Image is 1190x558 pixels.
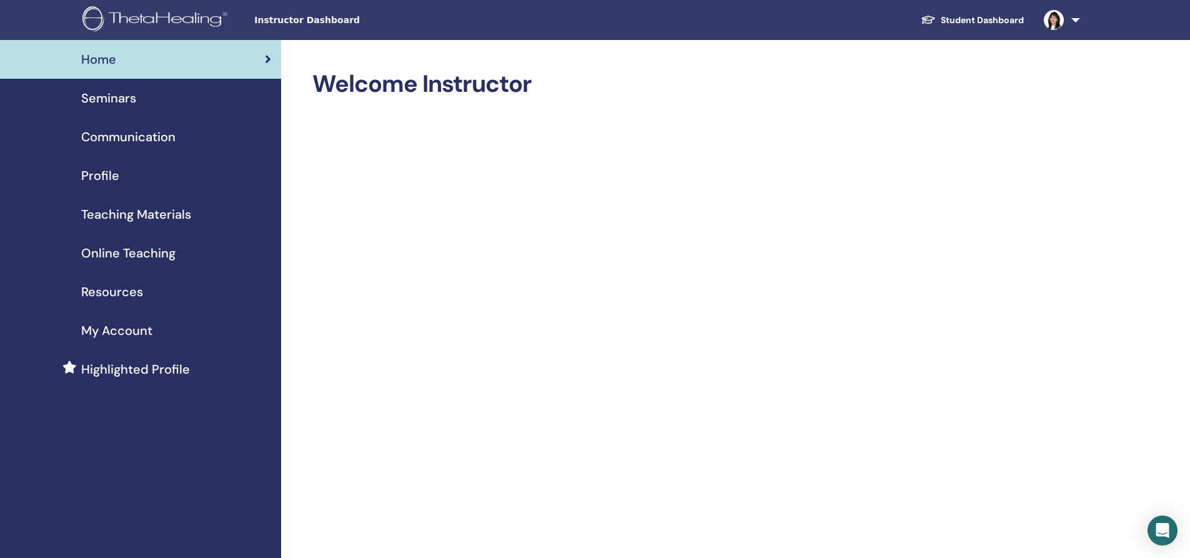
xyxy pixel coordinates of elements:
[81,127,176,146] span: Communication
[81,244,176,262] span: Online Teaching
[254,14,442,27] span: Instructor Dashboard
[81,321,152,340] span: My Account
[81,166,119,185] span: Profile
[1148,516,1178,546] div: Open Intercom Messenger
[921,14,936,25] img: graduation-cap-white.svg
[911,9,1034,32] a: Student Dashboard
[81,50,116,69] span: Home
[81,282,143,301] span: Resources
[1044,10,1064,30] img: default.jpg
[82,6,232,34] img: logo.png
[312,70,1061,99] h2: Welcome Instructor
[81,205,191,224] span: Teaching Materials
[81,360,190,379] span: Highlighted Profile
[81,89,136,107] span: Seminars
